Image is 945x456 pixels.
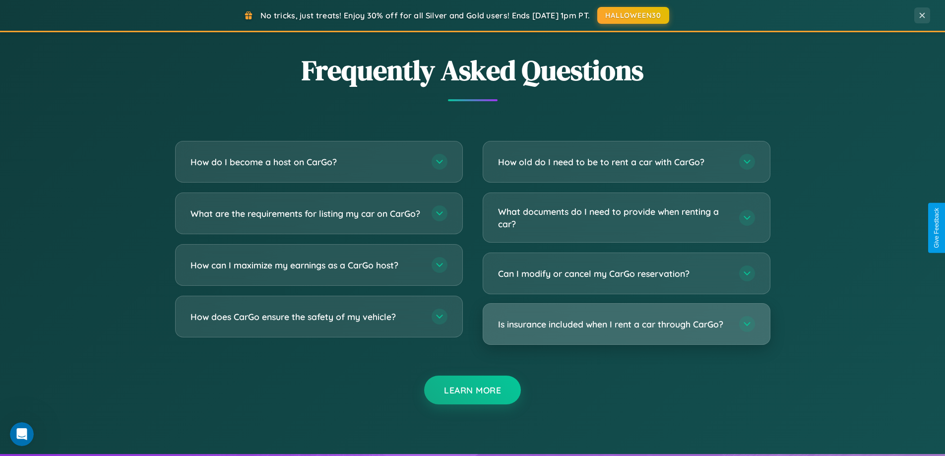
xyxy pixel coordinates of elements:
[498,205,729,230] h3: What documents do I need to provide when renting a car?
[190,207,422,220] h3: What are the requirements for listing my car on CarGo?
[498,318,729,330] h3: Is insurance included when I rent a car through CarGo?
[190,259,422,271] h3: How can I maximize my earnings as a CarGo host?
[498,156,729,168] h3: How old do I need to be to rent a car with CarGo?
[933,208,940,248] div: Give Feedback
[260,10,590,20] span: No tricks, just treats! Enjoy 30% off for all Silver and Gold users! Ends [DATE] 1pm PT.
[10,422,34,446] iframe: Intercom live chat
[190,311,422,323] h3: How does CarGo ensure the safety of my vehicle?
[597,7,669,24] button: HALLOWEEN30
[175,51,770,89] h2: Frequently Asked Questions
[498,267,729,280] h3: Can I modify or cancel my CarGo reservation?
[190,156,422,168] h3: How do I become a host on CarGo?
[424,376,521,404] button: Learn More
